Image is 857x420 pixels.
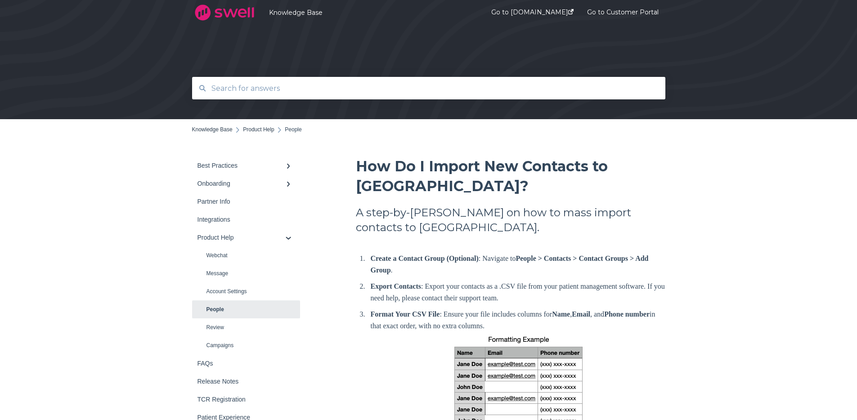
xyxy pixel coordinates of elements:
[197,162,286,169] div: Best Practices
[192,282,300,300] a: Account Settings
[356,205,665,235] h2: A step-by-[PERSON_NAME] on how to mass import contacts to [GEOGRAPHIC_DATA].
[192,372,300,390] a: Release Notes
[197,216,286,223] div: Integrations
[356,157,608,195] span: How Do I Import New Contacts to [GEOGRAPHIC_DATA]?
[192,264,300,282] a: Message
[371,282,421,290] strong: Export Contacts
[197,360,286,367] div: FAQs
[371,255,479,262] strong: Create a Contact Group (Optional)
[192,156,300,174] a: Best Practices
[192,228,300,246] a: Product Help
[197,234,286,241] div: Product Help
[371,281,665,304] p: : Export your contacts as a .CSV file from your patient management software. If you need help, pl...
[192,126,233,133] a: Knowledge Base
[552,310,570,318] strong: Name
[371,310,440,318] strong: Format Your CSV File
[206,79,652,98] input: Search for answers
[604,310,650,318] strong: Phone number
[192,210,300,228] a: Integrations
[243,126,274,133] a: Product Help
[572,310,590,318] strong: Email
[285,126,301,133] span: People
[192,300,300,318] a: People
[192,318,300,336] a: Review
[197,180,286,187] div: Onboarding
[192,1,257,24] img: company logo
[192,336,300,354] a: Campaigns
[269,9,464,17] a: Knowledge Base
[192,246,300,264] a: Webchat
[192,174,300,192] a: Onboarding
[371,255,649,274] strong: People > Contacts > Contact Groups > Add Group
[192,354,300,372] a: FAQs
[192,192,300,210] a: Partner Info
[371,253,665,276] p: : Navigate to .
[197,396,286,403] div: TCR Registration
[192,390,300,408] a: TCR Registration
[197,378,286,385] div: Release Notes
[197,198,286,205] div: Partner Info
